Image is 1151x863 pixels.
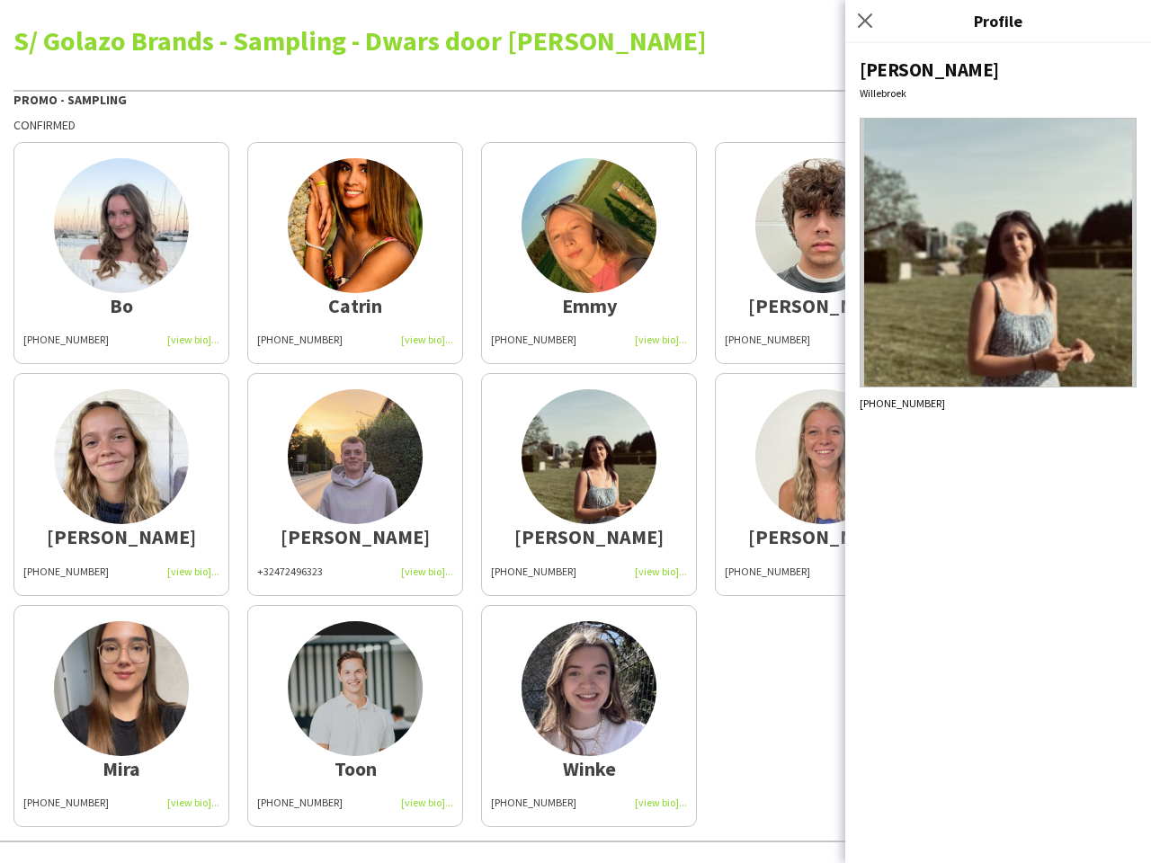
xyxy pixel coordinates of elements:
div: Willebroek [860,86,1137,100]
span: [PHONE_NUMBER] [725,333,810,346]
span: 32472496323 [263,565,323,578]
img: thumb-68bdab7757154.jpeg [522,389,656,524]
div: Winke [491,761,687,777]
h3: Profile [845,9,1151,32]
div: Bo [23,298,219,314]
div: [PERSON_NAME] [725,298,921,314]
div: Confirmed [13,117,1138,133]
span: [PHONE_NUMBER] [725,565,810,578]
div: + [257,564,453,580]
div: [PERSON_NAME] [860,58,1137,82]
span: [PHONE_NUMBER] [23,565,109,578]
div: Emmy [491,298,687,314]
img: thumb-669e7bef72734.jpg [54,389,189,524]
img: Crew avatar or photo [860,118,1137,387]
img: thumb-67176a5f1720d.jpeg [288,621,423,756]
span: [PHONE_NUMBER] [257,333,343,346]
div: [PERSON_NAME] [491,529,687,545]
div: [PERSON_NAME] [23,529,219,545]
img: thumb-677efb526df0d.jpg [755,158,890,293]
img: thumb-0c803531-dee6-47ae-b7fd-4718ed0cd2d1.jpg [288,389,423,524]
span: [PHONE_NUMBER] [23,333,109,346]
div: Promo - Sampling [13,90,1138,108]
img: thumb-67d05909e6592.png [54,621,189,756]
img: thumb-660fea4a1898e.jpeg [522,158,656,293]
div: [PERSON_NAME] [725,529,921,545]
img: thumb-68c98190617bd.jpeg [54,158,189,293]
img: thumb-67efc9ad41b8f.jpeg [522,621,656,756]
div: [PERSON_NAME] [257,529,453,545]
span: [PHONE_NUMBER] [860,396,945,410]
div: S/ Golazo Brands - Sampling - Dwars door [PERSON_NAME] [13,27,1138,54]
div: Toon [257,761,453,777]
span: [PHONE_NUMBER] [491,796,576,809]
span: [PHONE_NUMBER] [257,796,343,809]
img: thumb-6488cdcc88d7a.jpg [288,158,423,293]
div: Catrin [257,298,453,314]
span: [PHONE_NUMBER] [23,796,109,809]
img: thumb-669965cae5442.jpeg [755,389,890,524]
div: Mira [23,761,219,777]
span: [PHONE_NUMBER] [491,565,576,578]
span: [PHONE_NUMBER] [491,333,576,346]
